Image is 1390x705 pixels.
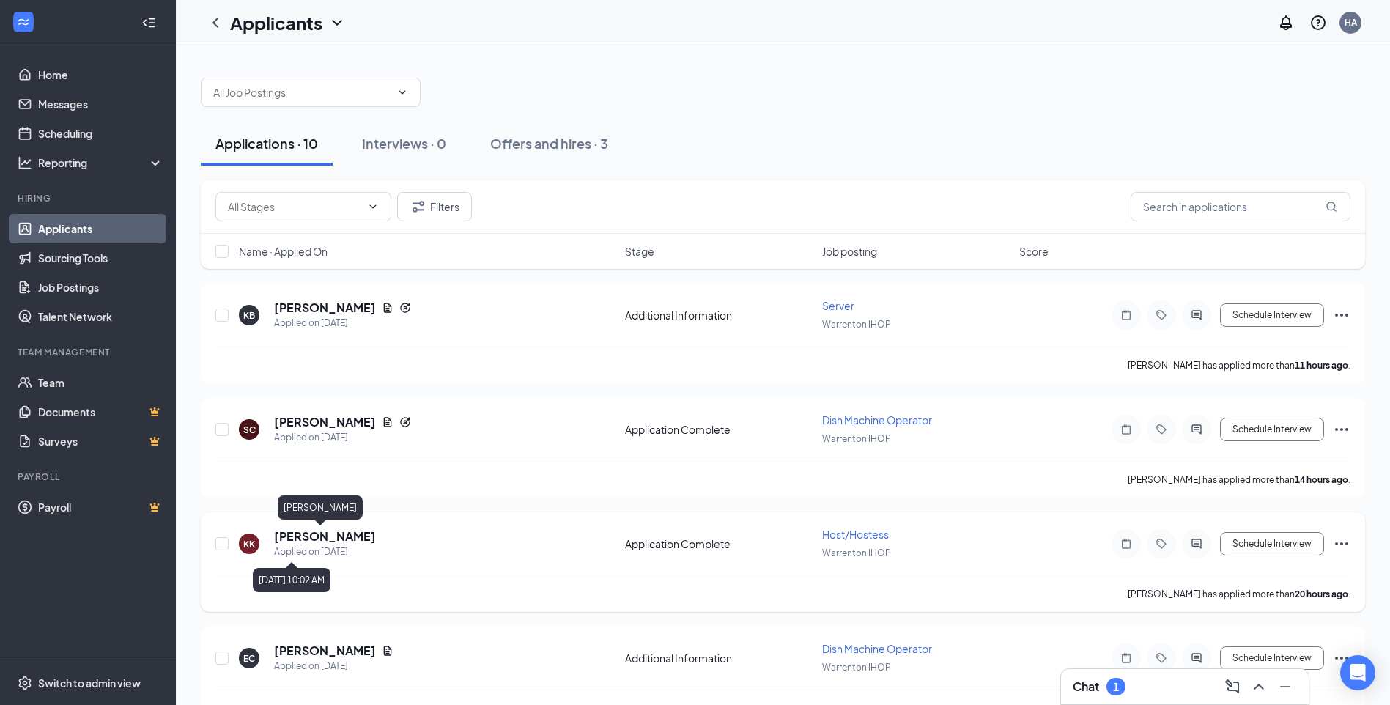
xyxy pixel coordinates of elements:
span: Job posting [822,244,877,259]
span: Dish Machine Operator [822,642,932,655]
button: Schedule Interview [1220,303,1324,327]
a: Scheduling [38,119,163,148]
svg: Document [382,416,393,428]
button: Filter Filters [397,192,472,221]
div: Applications · 10 [215,134,318,152]
svg: Reapply [399,302,411,314]
svg: Filter [410,198,427,215]
div: Switch to admin view [38,676,141,690]
div: Applied on [DATE] [274,430,411,445]
a: Team [38,368,163,397]
svg: Note [1117,538,1135,550]
svg: Notifications [1277,14,1295,32]
span: Warrenton IHOP [822,319,891,330]
svg: Minimize [1276,678,1294,695]
button: Schedule Interview [1220,646,1324,670]
span: Host/Hostess [822,528,889,541]
span: Warrenton IHOP [822,433,891,444]
svg: Analysis [18,155,32,170]
button: ComposeMessage [1221,675,1244,698]
b: 20 hours ago [1295,588,1348,599]
svg: Collapse [141,15,156,30]
h5: [PERSON_NAME] [274,300,376,316]
div: 1 [1113,681,1119,693]
button: Minimize [1273,675,1297,698]
div: Additional Information [625,308,813,322]
button: Schedule Interview [1220,532,1324,555]
svg: WorkstreamLogo [16,15,31,29]
button: Schedule Interview [1220,418,1324,441]
p: [PERSON_NAME] has applied more than . [1128,473,1350,486]
span: Score [1019,244,1049,259]
svg: ActiveChat [1188,309,1205,321]
svg: Ellipses [1333,649,1350,667]
span: Stage [625,244,654,259]
div: [DATE] 10:02 AM [253,568,330,592]
svg: ChevronDown [328,14,346,32]
div: KB [243,309,255,322]
div: HA [1345,16,1357,29]
div: Additional Information [625,651,813,665]
div: Interviews · 0 [362,134,446,152]
svg: ChevronUp [1250,678,1268,695]
h5: [PERSON_NAME] [274,528,376,545]
svg: Ellipses [1333,535,1350,553]
svg: Ellipses [1333,421,1350,438]
svg: QuestionInfo [1309,14,1327,32]
svg: Tag [1153,538,1170,550]
svg: Tag [1153,424,1170,435]
b: 14 hours ago [1295,474,1348,485]
span: Name · Applied On [239,244,328,259]
svg: ChevronLeft [207,14,224,32]
a: Job Postings [38,273,163,302]
div: KK [243,538,255,550]
b: 11 hours ago [1295,360,1348,371]
input: All Job Postings [213,84,391,100]
button: ChevronUp [1247,675,1271,698]
div: Payroll [18,470,160,483]
svg: MagnifyingGlass [1326,201,1337,213]
h5: [PERSON_NAME] [274,414,376,430]
svg: Ellipses [1333,306,1350,324]
a: Talent Network [38,302,163,331]
span: Warrenton IHOP [822,547,891,558]
div: EC [243,652,255,665]
svg: ActiveChat [1188,538,1205,550]
a: Home [38,60,163,89]
svg: Settings [18,676,32,690]
svg: Tag [1153,309,1170,321]
span: Server [822,299,854,312]
svg: Document [382,302,393,314]
div: Applied on [DATE] [274,659,393,673]
span: Warrenton IHOP [822,662,891,673]
a: DocumentsCrown [38,397,163,427]
svg: ActiveChat [1188,424,1205,435]
div: [PERSON_NAME] [278,495,363,520]
div: Reporting [38,155,164,170]
h5: [PERSON_NAME] [274,643,376,659]
a: Messages [38,89,163,119]
div: Applied on [DATE] [274,316,411,331]
div: Open Intercom Messenger [1340,655,1375,690]
input: Search in applications [1131,192,1350,221]
a: SurveysCrown [38,427,163,456]
div: SC [243,424,256,436]
div: Applied on [DATE] [274,545,376,559]
svg: Note [1117,652,1135,664]
div: Application Complete [625,536,813,551]
h1: Applicants [230,10,322,35]
a: PayrollCrown [38,492,163,522]
h3: Chat [1073,679,1099,695]
svg: Reapply [399,416,411,428]
span: Dish Machine Operator [822,413,932,427]
p: [PERSON_NAME] has applied more than . [1128,588,1350,600]
input: All Stages [228,199,361,215]
p: [PERSON_NAME] has applied more than . [1128,359,1350,372]
svg: ChevronDown [367,201,379,213]
div: Offers and hires · 3 [490,134,608,152]
a: Sourcing Tools [38,243,163,273]
svg: Document [382,645,393,657]
a: Applicants [38,214,163,243]
svg: ActiveChat [1188,652,1205,664]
